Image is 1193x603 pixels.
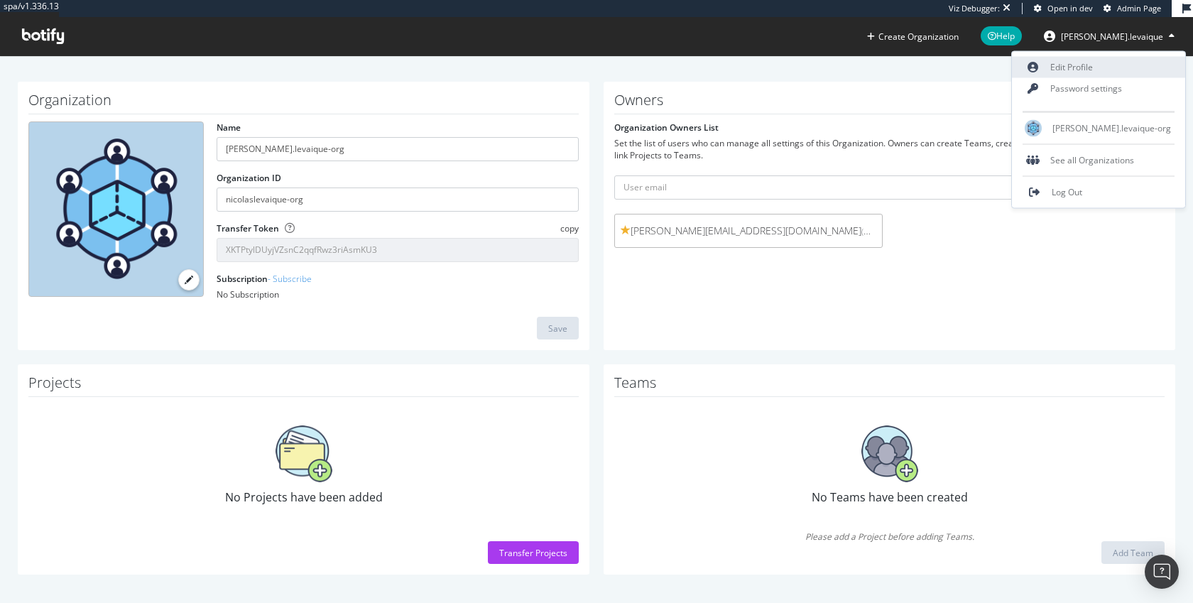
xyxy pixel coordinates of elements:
span: copy [560,222,579,234]
input: name [217,137,579,161]
button: [PERSON_NAME].levaique [1033,25,1186,48]
a: Transfer Projects [488,547,579,559]
input: User email [614,175,1165,200]
small: (me) [861,224,877,237]
span: [PERSON_NAME][EMAIL_ADDRESS][DOMAIN_NAME] [621,224,876,238]
div: Viz Debugger: [949,3,1000,14]
img: nicolas.levaique-org [1025,120,1042,137]
h1: Owners [614,92,1165,114]
a: Admin Page [1104,3,1161,14]
input: Organization ID [217,188,579,212]
h1: Projects [28,375,579,397]
span: No Projects have been added [225,489,383,505]
h1: Teams [614,375,1165,397]
label: Subscription [217,273,312,285]
span: Log Out [1052,186,1082,198]
span: Please add a Project before adding Teams. [614,531,1165,543]
span: No Teams have been created [812,489,968,505]
div: Save [548,322,567,335]
label: Transfer Token [217,222,279,234]
button: Save [537,317,579,339]
img: No Projects have been added [276,425,332,482]
label: Organization Owners List [614,121,719,134]
div: Open Intercom Messenger [1145,555,1179,589]
a: Edit Profile [1012,57,1185,78]
button: Create Organization [866,30,959,43]
span: nicolas.levaique [1061,31,1163,43]
span: [PERSON_NAME].levaique-org [1052,122,1171,134]
label: Name [217,121,241,134]
label: Organization ID [217,172,281,184]
button: Add Team [1101,541,1165,564]
a: Log Out [1012,182,1185,203]
span: Help [981,26,1022,45]
div: Transfer Projects [499,547,567,559]
span: Admin Page [1117,3,1161,13]
button: Transfer Projects [488,541,579,564]
h1: Organization [28,92,579,114]
img: No Teams have been created [861,425,918,482]
a: Password settings [1012,78,1185,99]
a: Add Team [1101,547,1165,559]
a: Open in dev [1034,3,1093,14]
div: Add Team [1113,547,1153,559]
span: Open in dev [1047,3,1093,13]
a: - Subscribe [268,273,312,285]
div: See all Organizations [1012,150,1185,171]
div: Set the list of users who can manage all settings of this Organization. Owners can create Teams, ... [614,137,1165,161]
div: No Subscription [217,288,579,300]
